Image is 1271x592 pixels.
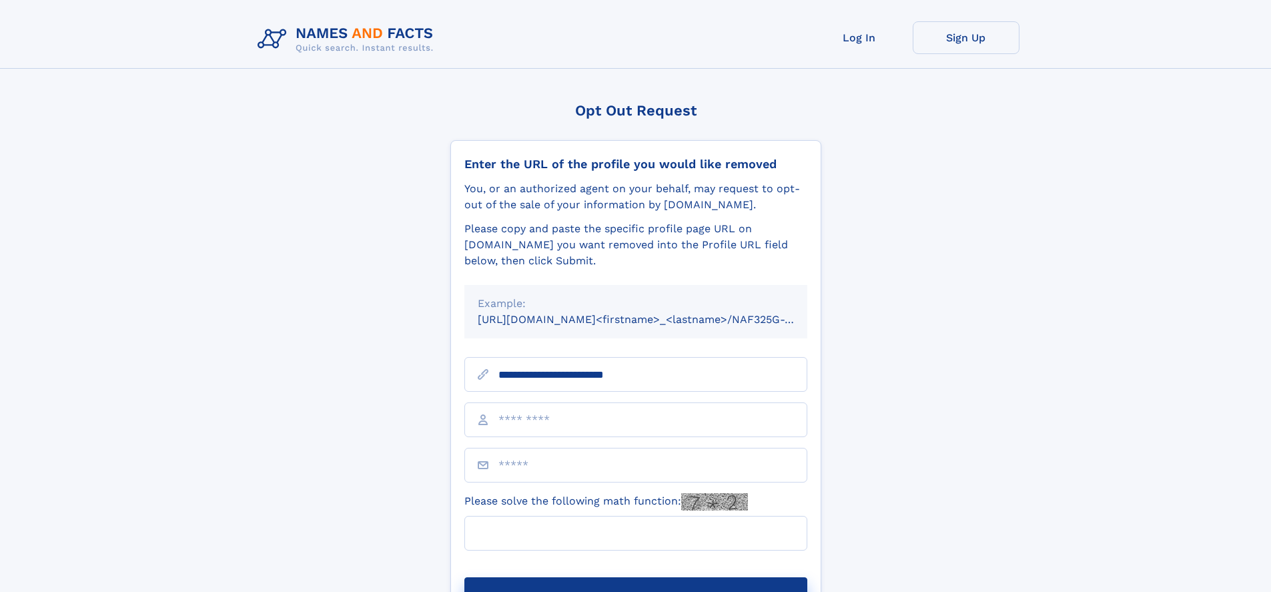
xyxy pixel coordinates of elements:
div: Example: [478,296,794,312]
a: Sign Up [913,21,1019,54]
div: Enter the URL of the profile you would like removed [464,157,807,172]
img: Logo Names and Facts [252,21,444,57]
small: [URL][DOMAIN_NAME]<firstname>_<lastname>/NAF325G-xxxxxxxx [478,313,833,326]
div: You, or an authorized agent on your behalf, may request to opt-out of the sale of your informatio... [464,181,807,213]
div: Opt Out Request [450,102,821,119]
label: Please solve the following math function: [464,493,748,511]
a: Log In [806,21,913,54]
div: Please copy and paste the specific profile page URL on [DOMAIN_NAME] you want removed into the Pr... [464,221,807,269]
